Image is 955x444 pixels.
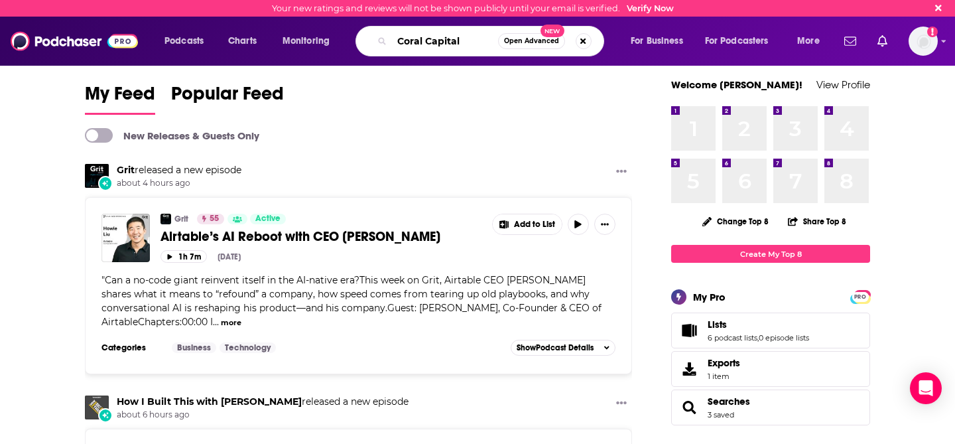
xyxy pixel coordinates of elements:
span: Monitoring [283,32,330,50]
div: Search podcasts, credits, & more... [368,26,617,56]
div: [DATE] [218,252,241,261]
a: Airtable’s AI Reboot with CEO [PERSON_NAME] [160,228,483,245]
span: Exports [708,357,740,369]
a: Verify Now [627,3,674,13]
span: Charts [228,32,257,50]
a: Technology [220,342,276,353]
button: Share Top 8 [787,208,847,234]
svg: Email not verified [927,27,938,37]
button: Show More Button [611,164,632,181]
a: Searches [708,396,750,407]
span: about 6 hours ago [117,409,409,421]
a: Welcome [PERSON_NAME]! [671,78,802,91]
h3: released a new episode [117,396,409,408]
a: Business [172,342,216,353]
a: Create My Top 8 [671,245,870,263]
span: Lists [671,313,870,348]
span: For Business [631,32,683,50]
input: Search podcasts, credits, & more... [392,31,498,52]
a: Searches [676,398,702,417]
span: Logged in as DanHaggerty [909,27,938,56]
div: My Pro [693,291,726,303]
span: Active [255,212,281,226]
button: Show More Button [611,396,632,412]
button: Show profile menu [909,27,938,56]
a: View Profile [816,78,870,91]
a: 0 episode lists [759,333,809,342]
span: 1 item [708,372,740,381]
span: Open Advanced [504,38,559,44]
span: Exports [676,360,702,378]
span: Show Podcast Details [517,343,594,352]
span: PRO [852,292,868,302]
div: New Episode [98,408,113,423]
a: Lists [676,321,702,340]
a: How I Built This with Guy Raz [117,396,302,407]
span: , [757,333,759,342]
img: User Profile [909,27,938,56]
img: How I Built This with Guy Raz [85,396,109,419]
img: Airtable’s AI Reboot with CEO Howie Liu [101,214,150,262]
a: Popular Feed [171,82,284,115]
button: ShowPodcast Details [511,340,615,356]
button: Change Top 8 [694,213,777,230]
a: Grit [174,214,188,224]
a: 6 podcast lists [708,333,757,342]
span: For Podcasters [705,32,769,50]
span: My Feed [85,82,155,113]
span: about 4 hours ago [117,178,241,189]
a: Grit [117,164,135,176]
span: Lists [708,319,727,331]
button: Open AdvancedNew [498,33,565,49]
img: Podchaser - Follow, Share and Rate Podcasts [11,29,138,54]
a: PRO [852,291,868,301]
span: Podcasts [164,32,204,50]
button: more [221,317,241,329]
button: open menu [788,31,836,52]
a: My Feed [85,82,155,115]
button: open menu [273,31,347,52]
h3: released a new episode [117,164,241,177]
span: 55 [210,212,219,226]
button: open menu [621,31,700,52]
button: open menu [155,31,221,52]
button: 1h 7m [160,250,207,263]
div: Your new ratings and reviews will not be shown publicly until your email is verified. [272,3,674,13]
div: New Episode [98,176,113,190]
span: " [101,274,602,328]
span: New [541,25,564,37]
span: Popular Feed [171,82,284,113]
a: Active [250,214,286,224]
button: open menu [696,31,788,52]
span: ... [213,316,219,328]
div: Open Intercom Messenger [910,372,942,404]
a: 55 [197,214,224,224]
span: Airtable’s AI Reboot with CEO [PERSON_NAME] [160,228,440,245]
span: Add to List [514,220,555,230]
button: Show More Button [493,214,562,234]
h3: Categories [101,342,161,353]
a: Show notifications dropdown [839,30,861,52]
a: Exports [671,351,870,387]
button: Show More Button [594,214,615,235]
img: Grit [160,214,171,224]
a: 3 saved [708,410,734,419]
img: Grit [85,164,109,188]
span: Searches [671,390,870,425]
a: Lists [708,319,809,331]
span: More [797,32,820,50]
a: Show notifications dropdown [872,30,893,52]
a: Charts [220,31,265,52]
span: Can a no-code giant reinvent itself in the AI-native era?This week on Grit, Airtable CEO [PERSON_... [101,274,602,328]
a: New Releases & Guests Only [85,128,259,143]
